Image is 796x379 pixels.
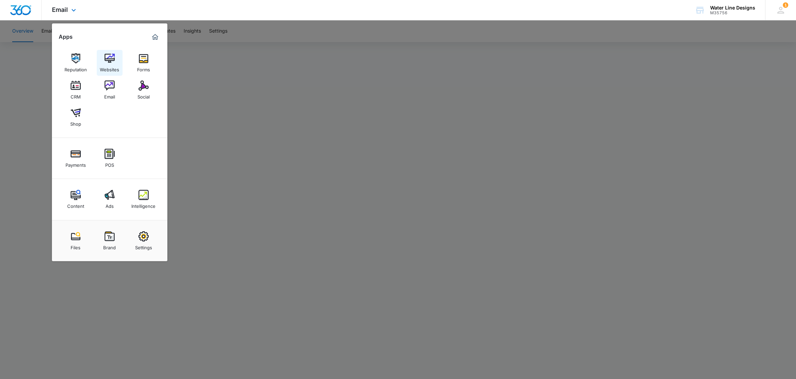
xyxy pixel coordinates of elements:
[131,200,155,209] div: Intelligence
[131,186,156,212] a: Intelligence
[97,186,123,212] a: Ads
[97,228,123,254] a: Brand
[71,91,81,100] div: CRM
[70,118,81,127] div: Shop
[150,32,161,42] a: Marketing 360® Dashboard
[783,2,788,8] div: notifications count
[131,50,156,76] a: Forms
[97,145,123,171] a: POS
[71,241,80,250] div: Files
[103,241,116,250] div: Brand
[104,91,115,100] div: Email
[52,6,68,13] span: Email
[97,77,123,103] a: Email
[105,159,114,168] div: POS
[131,228,156,254] a: Settings
[66,159,86,168] div: Payments
[67,200,84,209] div: Content
[59,34,73,40] h2: Apps
[710,11,755,15] div: account id
[97,50,123,76] a: Websites
[100,64,119,72] div: Websites
[63,186,89,212] a: Content
[63,50,89,76] a: Reputation
[64,64,87,72] div: Reputation
[137,91,150,100] div: Social
[106,200,114,209] div: Ads
[710,5,755,11] div: account name
[137,64,150,72] div: Forms
[63,104,89,130] a: Shop
[131,77,156,103] a: Social
[63,77,89,103] a: CRM
[783,2,788,8] span: 1
[63,145,89,171] a: Payments
[135,241,152,250] div: Settings
[63,228,89,254] a: Files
